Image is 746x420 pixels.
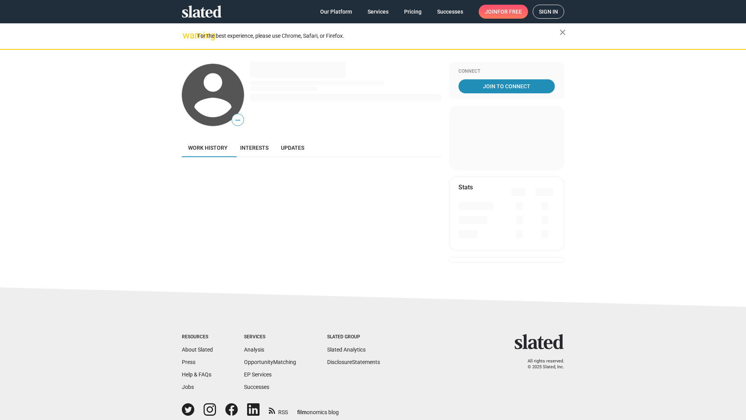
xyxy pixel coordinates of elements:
a: Help & FAQs [182,371,211,378]
a: filmonomics blog [297,402,339,416]
a: Jobs [182,384,194,390]
span: Updates [281,145,304,151]
a: Join To Connect [458,79,555,93]
span: for free [497,5,522,19]
a: Our Platform [314,5,358,19]
a: Sign in [533,5,564,19]
a: Services [361,5,395,19]
div: For the best experience, please use Chrome, Safari, or Firefox. [197,31,559,41]
a: EP Services [244,371,272,378]
span: Services [368,5,389,19]
a: About Slated [182,346,213,353]
div: Slated Group [327,334,380,340]
a: OpportunityMatching [244,359,296,365]
a: Successes [244,384,269,390]
span: film [297,409,307,415]
p: All rights reserved. © 2025 Slated, Inc. [519,359,564,370]
span: Work history [188,145,228,151]
a: Analysis [244,346,264,353]
a: RSS [269,404,288,416]
a: Pricing [398,5,428,19]
span: Join [485,5,522,19]
span: Join To Connect [460,79,553,93]
mat-icon: warning [183,31,192,40]
span: — [232,115,244,125]
a: Interests [234,138,275,157]
span: Pricing [404,5,422,19]
a: Updates [275,138,310,157]
mat-card-title: Stats [458,183,473,191]
a: Successes [431,5,469,19]
a: Work history [182,138,234,157]
a: Slated Analytics [327,346,366,353]
mat-icon: close [558,28,567,37]
span: Interests [240,145,268,151]
span: Our Platform [320,5,352,19]
span: Sign in [539,5,558,18]
span: Successes [437,5,463,19]
a: Joinfor free [479,5,528,19]
div: Services [244,334,296,340]
div: Resources [182,334,213,340]
a: Press [182,359,195,365]
a: DisclosureStatements [327,359,380,365]
div: Connect [458,68,555,75]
